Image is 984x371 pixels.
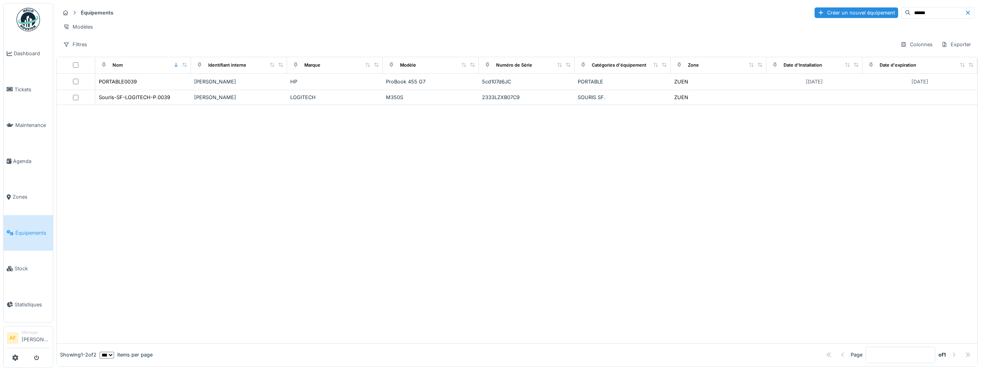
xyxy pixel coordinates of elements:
[13,157,50,165] span: Agenda
[674,94,688,101] div: ZUEN
[897,39,936,50] div: Colonnes
[60,39,91,50] div: Filtres
[78,9,116,16] strong: Équipements
[14,50,50,57] span: Dashboard
[113,62,123,69] div: Nom
[851,351,862,358] div: Page
[7,332,18,344] li: AF
[15,265,50,272] span: Stock
[784,62,822,69] div: Date d'Installation
[4,215,53,251] a: Équipements
[15,121,50,129] span: Maintenance
[304,62,320,69] div: Marque
[99,94,170,101] div: Souris-SF-LOGITECH-P.0039
[22,329,50,346] li: [PERSON_NAME]
[15,229,50,237] span: Équipements
[60,21,96,33] div: Modèles
[290,94,380,101] div: LOGITECH
[806,78,823,85] div: [DATE]
[815,7,898,18] div: Créer un nouvel équipement
[4,36,53,72] a: Dashboard
[7,329,50,348] a: AF Manager[PERSON_NAME]
[482,94,571,101] div: 2333LZXB07C9
[4,107,53,143] a: Maintenance
[194,78,284,85] div: [PERSON_NAME]
[592,62,646,69] div: Catégories d'équipement
[880,62,916,69] div: Date d'expiration
[16,8,40,31] img: Badge_color-CXgf-gQk.svg
[15,86,50,93] span: Tickets
[4,72,53,108] a: Tickets
[194,94,284,101] div: [PERSON_NAME]
[386,94,475,101] div: M350S
[578,78,667,85] div: PORTABLE
[22,329,50,335] div: Manager
[4,251,53,287] a: Stock
[60,351,96,358] div: Showing 1 - 2 of 2
[4,143,53,179] a: Agenda
[386,78,475,85] div: ProBook 455 G7
[99,78,137,85] div: PORTABLE0039
[4,179,53,215] a: Zones
[578,94,667,101] div: SOURIS SF.
[400,62,416,69] div: Modèle
[939,351,946,358] strong: of 1
[911,78,928,85] div: [DATE]
[496,62,532,69] div: Numéro de Série
[4,287,53,323] a: Statistiques
[688,62,699,69] div: Zone
[13,193,50,201] span: Zones
[674,78,688,85] div: ZUEN
[100,351,153,358] div: items per page
[482,78,571,85] div: 5cd107d6JC
[208,62,246,69] div: Identifiant interne
[15,301,50,308] span: Statistiques
[938,39,975,50] div: Exporter
[290,78,380,85] div: HP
